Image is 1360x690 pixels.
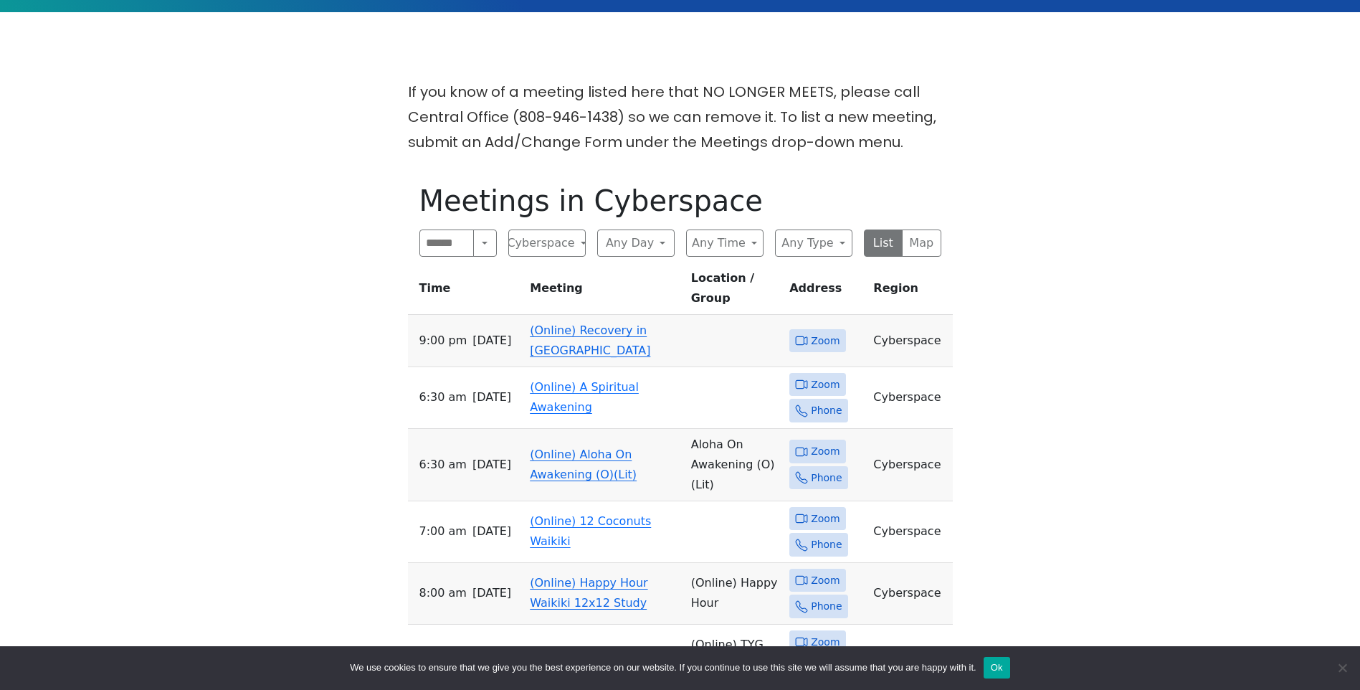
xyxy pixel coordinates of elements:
[530,380,639,414] a: (Online) A Spiritual Awakening
[811,443,840,460] span: Zoom
[775,230,852,257] button: Any Type
[530,576,647,610] a: (Online) Happy Hour Waikiki 12x12 Study
[685,563,784,625] td: (Online) Happy Hour
[867,429,952,501] td: Cyberspace
[811,376,840,394] span: Zoom
[350,661,976,675] span: We use cookies to ensure that we give you the best experience on our website. If you continue to ...
[597,230,675,257] button: Any Day
[472,387,511,407] span: [DATE]
[784,268,867,315] th: Address
[685,429,784,501] td: Aloha On Awakening (O) (Lit)
[685,268,784,315] th: Location / Group
[472,521,511,542] span: [DATE]
[811,597,842,615] span: Phone
[1335,661,1349,675] span: No
[524,268,685,315] th: Meeting
[867,367,952,429] td: Cyberspace
[472,455,511,475] span: [DATE]
[419,184,941,218] h1: Meetings in Cyberspace
[419,645,467,665] span: 8:00 AM
[811,536,842,554] span: Phone
[685,625,784,686] td: (Online) TYG Online
[902,230,941,257] button: Map
[530,448,637,481] a: (Online) Aloha On Awakening (O)(Lit)
[408,268,525,315] th: Time
[811,402,842,420] span: Phone
[811,469,842,487] span: Phone
[473,230,496,257] button: Search
[811,332,840,350] span: Zoom
[419,583,467,603] span: 8:00 AM
[419,230,475,257] input: Search
[867,315,952,367] td: Cyberspace
[508,230,586,257] button: Cyberspace
[530,514,651,548] a: (Online) 12 Coconuts Waikiki
[419,387,467,407] span: 6:30 AM
[419,331,467,351] span: 9:00 PM
[864,230,903,257] button: List
[811,510,840,528] span: Zoom
[419,521,467,542] span: 7:00 AM
[867,625,952,686] td: Cyberspace
[419,455,467,475] span: 6:30 AM
[530,323,650,357] a: (Online) Recovery in [GEOGRAPHIC_DATA]
[867,501,952,563] td: Cyberspace
[472,645,511,665] span: [DATE]
[408,80,953,155] p: If you know of a meeting listed here that NO LONGER MEETS, please call Central Office (808-946-14...
[472,331,511,351] span: [DATE]
[867,563,952,625] td: Cyberspace
[984,657,1010,679] button: Ok
[811,572,840,590] span: Zoom
[867,268,952,315] th: Region
[811,633,840,651] span: Zoom
[686,230,764,257] button: Any Time
[472,583,511,603] span: [DATE]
